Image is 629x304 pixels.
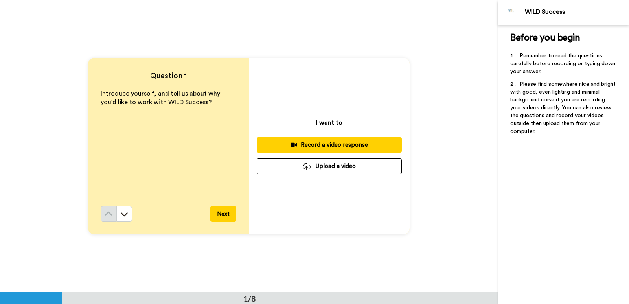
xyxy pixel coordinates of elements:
[257,158,402,174] button: Upload a video
[263,141,395,149] div: Record a video response
[101,90,222,106] span: Introduce yourself, and tell us about why you'd like to work with WILD Success?
[525,8,629,16] div: WILD Success
[510,81,617,134] span: Please find somewhere nice and bright with good, even lighting and minimal background noise if yo...
[210,206,236,222] button: Next
[316,118,342,127] p: I want to
[502,3,521,22] img: Profile Image
[257,137,402,153] button: Record a video response
[510,33,580,42] span: Before you begin
[231,293,269,304] div: 1/8
[510,53,617,74] span: Remember to read the questions carefully before recording or typing down your answer.
[101,70,236,81] h4: Question 1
